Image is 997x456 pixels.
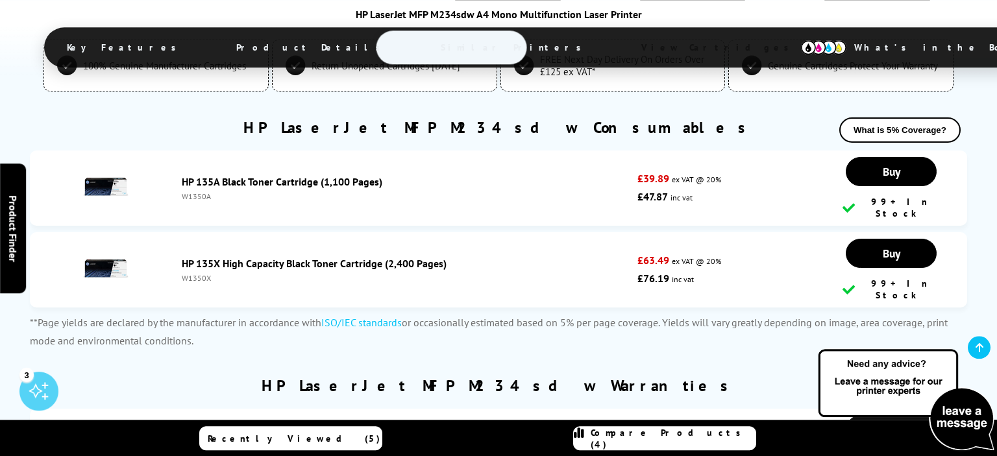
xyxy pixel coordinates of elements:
[262,376,736,396] a: HP LaserJet MFP M234sdw Warranties
[637,272,669,285] strong: £76.19
[843,278,939,301] div: 99+ In Stock
[321,316,402,329] a: ISO/IEC standards
[217,32,407,63] span: Product Details
[208,433,380,444] span: Recently Viewed (5)
[815,347,997,453] img: Open Live Chat window
[19,367,34,381] div: 3
[83,164,129,210] img: HP 135A Black Toner Cartridge (1,100 Pages)
[637,254,669,267] strong: £63.49
[883,246,900,261] span: Buy
[672,174,721,184] span: ex VAT @ 20%
[843,196,939,219] div: 99+ In Stock
[421,32,608,63] span: Similar Printers
[672,274,694,284] span: inc vat
[671,193,693,202] span: inc vat
[672,256,721,266] span: ex VAT @ 20%
[182,257,447,270] a: HP 135X High Capacity Black Toner Cartridge (2,400 Pages)
[182,175,382,188] a: HP 135A Black Toner Cartridge (1,100 Pages)
[637,172,669,185] strong: £39.89
[6,195,19,261] span: Product Finder
[47,32,203,63] span: Key Features
[182,273,631,283] div: W1350X
[44,8,953,21] div: HP LaserJet MFP M234sdw A4 Mono Multifunction Laser Printer
[839,117,961,143] button: What is 5% Coverage?
[83,246,129,291] img: HP 135X High Capacity Black Toner Cartridge (2,400 Pages)
[199,426,382,450] a: Recently Viewed (5)
[30,314,967,349] p: **Page yields are declared by the manufacturer in accordance with or occasionally estimated based...
[182,191,631,201] div: W1350A
[591,427,756,450] span: Compare Products (4)
[883,164,900,179] span: Buy
[573,426,756,450] a: Compare Products (4)
[243,117,754,138] a: HP LaserJet MFP M234sdw Consumables
[622,30,820,64] span: View Cartridges
[801,40,846,54] img: cmyk-icon.svg
[637,190,668,203] strong: £47.87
